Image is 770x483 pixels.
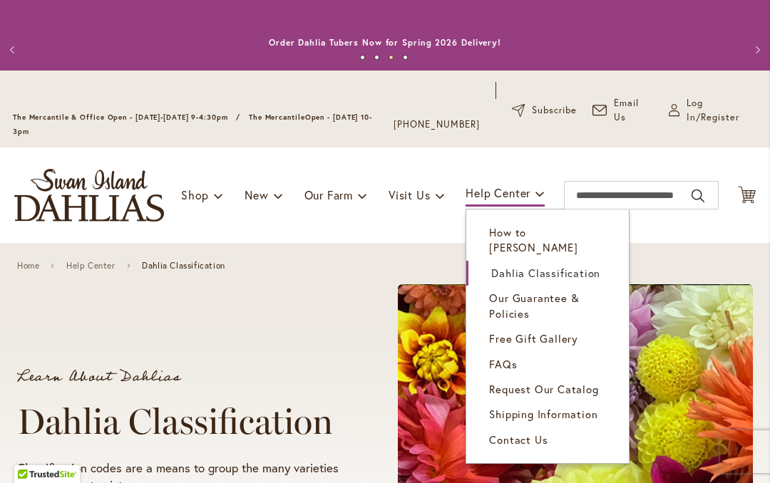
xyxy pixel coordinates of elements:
button: 2 of 4 [374,55,379,60]
span: FAQs [489,357,517,371]
span: How to [PERSON_NAME] [489,225,577,254]
p: Learn About Dahlias [17,370,344,384]
a: [PHONE_NUMBER] [394,118,480,132]
button: Next [741,36,770,64]
span: Help Center [466,185,530,200]
span: New [245,187,268,202]
span: Dahlia Classification [491,266,600,280]
button: 4 of 4 [403,55,408,60]
span: Shipping Information [489,407,597,421]
button: 3 of 4 [389,55,394,60]
h1: Dahlia Classification [17,401,344,442]
span: Shop [181,187,209,202]
span: Request Our Catalog [489,382,598,396]
button: 1 of 4 [360,55,365,60]
span: Free Gift Gallery [489,331,578,346]
span: Dahlia Classification [142,261,225,271]
span: Visit Us [389,187,430,202]
a: Home [17,261,39,271]
span: Our Guarantee & Policies [489,291,579,320]
a: store logo [14,169,164,222]
span: Email Us [614,96,653,125]
a: Order Dahlia Tubers Now for Spring 2026 Delivery! [269,37,501,48]
a: Log In/Register [669,96,757,125]
span: Subscribe [532,103,577,118]
span: Log In/Register [687,96,757,125]
a: Subscribe [512,103,577,118]
span: Our Farm [304,187,353,202]
a: Help Center [66,261,115,271]
span: The Mercantile & Office Open - [DATE]-[DATE] 9-4:30pm / The Mercantile [13,113,305,122]
a: Email Us [592,96,653,125]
